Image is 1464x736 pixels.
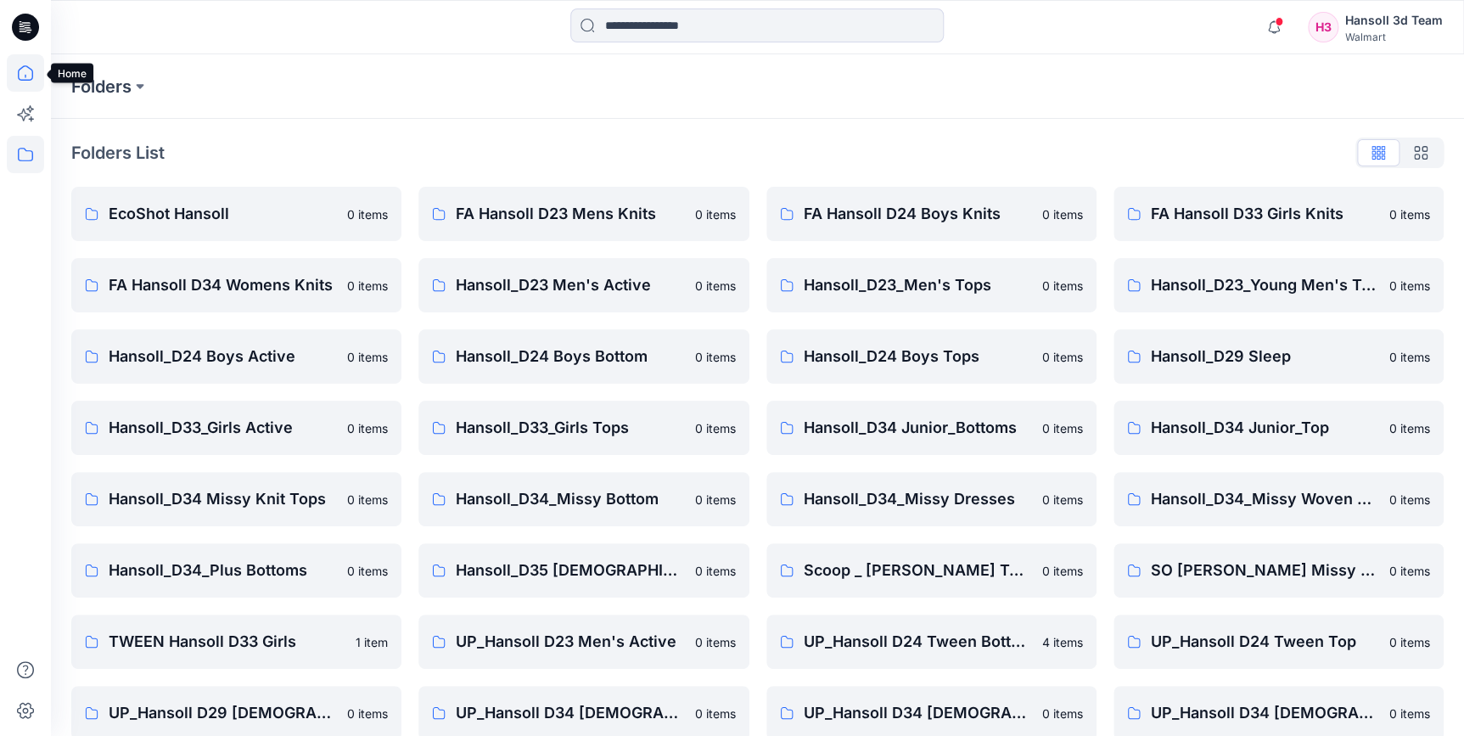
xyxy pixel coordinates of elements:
[418,543,749,598] a: Hansoll_D35 [DEMOGRAPHIC_DATA] Plus Top & Dresses0 items
[1151,559,1379,582] p: SO [PERSON_NAME] Missy Tops Bottoms Dresses
[766,187,1097,241] a: FA Hansoll D24 Boys Knits0 items
[418,187,749,241] a: FA Hansoll D23 Mens Knits0 items
[695,277,736,295] p: 0 items
[1389,277,1430,295] p: 0 items
[695,491,736,508] p: 0 items
[1151,273,1379,297] p: Hansoll_D23_Young Men's Tops
[456,416,684,440] p: Hansoll_D33_Girls Tops
[695,419,736,437] p: 0 items
[1389,562,1430,580] p: 0 items
[1389,491,1430,508] p: 0 items
[71,615,401,669] a: TWEEN Hansoll D33 Girls1 item
[695,562,736,580] p: 0 items
[1113,258,1444,312] a: Hansoll_D23_Young Men's Tops0 items
[109,273,337,297] p: FA Hansoll D34 Womens Knits
[456,487,684,511] p: Hansoll_D34_Missy Bottom
[1042,348,1083,366] p: 0 items
[1389,205,1430,223] p: 0 items
[418,329,749,384] a: Hansoll_D24 Boys Bottom0 items
[71,543,401,598] a: Hansoll_D34_Plus Bottoms0 items
[71,140,165,166] p: Folders List
[1151,701,1379,725] p: UP_Hansoll D34 [DEMOGRAPHIC_DATA] Knit Tops
[1113,615,1444,669] a: UP_Hansoll D24 Tween Top0 items
[1113,472,1444,526] a: Hansoll_D34_Missy Woven Tops0 items
[1389,633,1430,651] p: 0 items
[804,345,1032,368] p: Hansoll_D24 Boys Tops
[804,559,1032,582] p: Scoop _ [PERSON_NAME] Tops Bottoms Dresses
[1151,487,1379,511] p: Hansoll_D34_Missy Woven Tops
[418,615,749,669] a: UP_Hansoll D23 Men's Active0 items
[109,487,337,511] p: Hansoll_D34 Missy Knit Tops
[1151,630,1379,654] p: UP_Hansoll D24 Tween Top
[347,205,388,223] p: 0 items
[1308,12,1338,42] div: H3
[456,202,684,226] p: FA Hansoll D23 Mens Knits
[109,630,345,654] p: TWEEN Hansoll D33 Girls
[109,701,337,725] p: UP_Hansoll D29 [DEMOGRAPHIC_DATA] Sleep
[804,701,1032,725] p: UP_Hansoll D34 [DEMOGRAPHIC_DATA] Dresses
[1151,345,1379,368] p: Hansoll_D29 Sleep
[695,348,736,366] p: 0 items
[109,202,337,226] p: EcoShot Hansoll
[1042,562,1083,580] p: 0 items
[1113,187,1444,241] a: FA Hansoll D33 Girls Knits0 items
[456,701,684,725] p: UP_Hansoll D34 [DEMOGRAPHIC_DATA] Bottoms
[1042,205,1083,223] p: 0 items
[1042,633,1083,651] p: 4 items
[804,487,1032,511] p: Hansoll_D34_Missy Dresses
[1042,491,1083,508] p: 0 items
[347,491,388,508] p: 0 items
[1042,419,1083,437] p: 0 items
[418,258,749,312] a: Hansoll_D23 Men's Active0 items
[695,633,736,651] p: 0 items
[766,258,1097,312] a: Hansoll_D23_Men's Tops0 items
[1345,10,1443,31] div: Hansoll 3d Team
[1042,277,1083,295] p: 0 items
[1151,416,1379,440] p: Hansoll_D34 Junior_Top
[347,705,388,722] p: 0 items
[1151,202,1379,226] p: FA Hansoll D33 Girls Knits
[1113,543,1444,598] a: SO [PERSON_NAME] Missy Tops Bottoms Dresses0 items
[347,419,388,437] p: 0 items
[804,416,1032,440] p: Hansoll_D34 Junior_Bottoms
[418,401,749,455] a: Hansoll_D33_Girls Tops0 items
[1345,31,1443,43] div: Walmart
[1113,329,1444,384] a: Hansoll_D29 Sleep0 items
[456,273,684,297] p: Hansoll_D23 Men's Active
[766,329,1097,384] a: Hansoll_D24 Boys Tops0 items
[71,401,401,455] a: Hansoll_D33_Girls Active0 items
[356,633,388,651] p: 1 item
[695,205,736,223] p: 0 items
[109,416,337,440] p: Hansoll_D33_Girls Active
[1389,348,1430,366] p: 0 items
[804,202,1032,226] p: FA Hansoll D24 Boys Knits
[456,630,684,654] p: UP_Hansoll D23 Men's Active
[766,401,1097,455] a: Hansoll_D34 Junior_Bottoms0 items
[1389,419,1430,437] p: 0 items
[766,472,1097,526] a: Hansoll_D34_Missy Dresses0 items
[766,615,1097,669] a: UP_Hansoll D24 Tween Bottom4 items
[1389,705,1430,722] p: 0 items
[1113,401,1444,455] a: Hansoll_D34 Junior_Top0 items
[766,543,1097,598] a: Scoop _ [PERSON_NAME] Tops Bottoms Dresses0 items
[71,329,401,384] a: Hansoll_D24 Boys Active0 items
[804,273,1032,297] p: Hansoll_D23_Men's Tops
[347,277,388,295] p: 0 items
[1042,705,1083,722] p: 0 items
[109,559,337,582] p: Hansoll_D34_Plus Bottoms
[456,559,684,582] p: Hansoll_D35 [DEMOGRAPHIC_DATA] Plus Top & Dresses
[695,705,736,722] p: 0 items
[418,472,749,526] a: Hansoll_D34_Missy Bottom0 items
[71,258,401,312] a: FA Hansoll D34 Womens Knits0 items
[347,562,388,580] p: 0 items
[71,187,401,241] a: EcoShot Hansoll0 items
[456,345,684,368] p: Hansoll_D24 Boys Bottom
[347,348,388,366] p: 0 items
[804,630,1032,654] p: UP_Hansoll D24 Tween Bottom
[71,75,132,98] a: Folders
[71,472,401,526] a: Hansoll_D34 Missy Knit Tops0 items
[109,345,337,368] p: Hansoll_D24 Boys Active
